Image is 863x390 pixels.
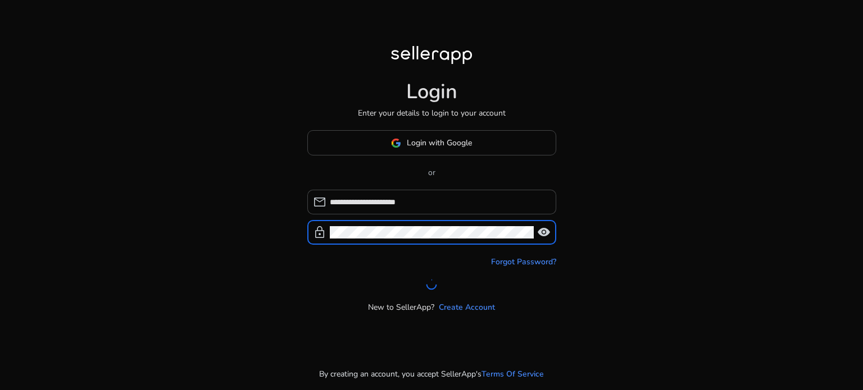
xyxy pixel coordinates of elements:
[368,301,434,313] p: New to SellerApp?
[537,226,551,239] span: visibility
[406,80,457,104] h1: Login
[307,167,556,178] p: or
[491,256,556,268] a: Forgot Password?
[391,138,401,148] img: google-logo.svg
[358,107,506,119] p: Enter your details to login to your account
[307,130,556,155] button: Login with Google
[482,368,544,380] a: Terms Of Service
[407,137,472,149] span: Login with Google
[313,195,326,209] span: mail
[439,301,495,313] a: Create Account
[313,226,326,239] span: lock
